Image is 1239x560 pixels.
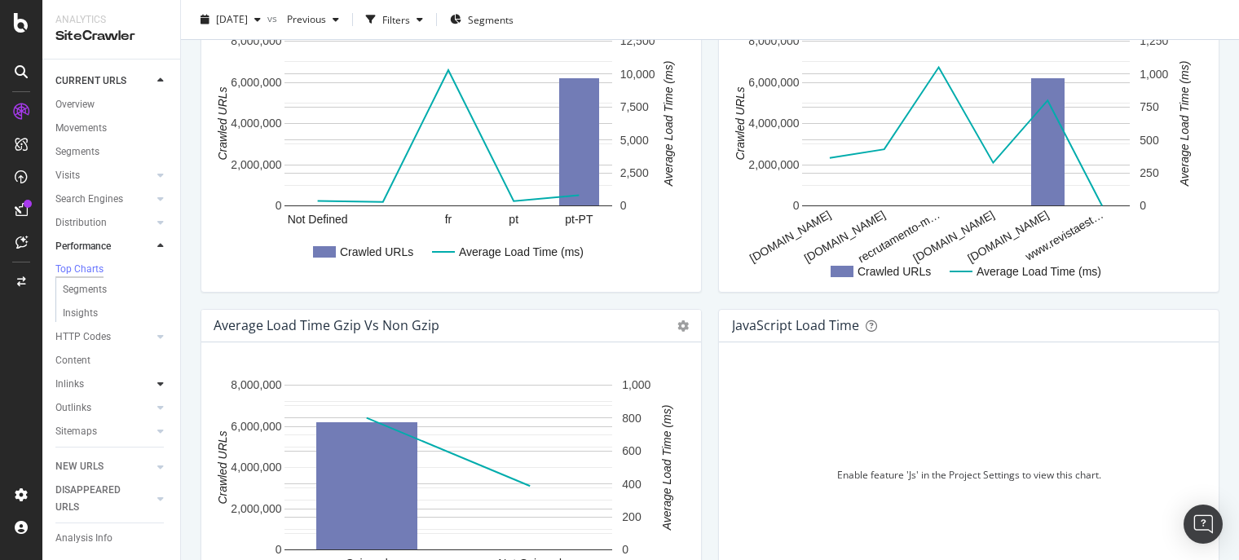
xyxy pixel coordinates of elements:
text: 10,000 [620,68,655,81]
text: 4,000,000 [231,117,281,130]
text: 1,000 [1140,68,1168,81]
button: Segments [443,7,520,33]
button: [DATE] [194,7,267,33]
div: HTTP Codes [55,329,111,346]
svg: A chart. [732,24,1200,279]
text: 5,000 [620,134,649,147]
text: 12,500 [620,34,655,47]
button: Previous [280,7,346,33]
text: 600 [622,444,642,457]
a: Segments [55,143,169,161]
div: Segments [63,281,107,298]
a: Analysis Info [55,530,169,547]
text: 200 [622,510,642,523]
div: JavaScript Load Time [732,317,859,333]
text: Crawled URLs [216,430,229,504]
div: Content [55,352,90,369]
text: 0 [276,543,282,556]
text: 8,000,000 [231,378,281,391]
div: Outlinks [55,399,91,417]
text: Crawled URLs [216,86,229,160]
text: [DOMAIN_NAME] [965,208,1051,265]
div: Filters [382,12,410,26]
div: Segments [55,143,99,161]
a: Top Charts [55,262,169,278]
h4: Average Load Time Gzip vs Non Gzip [214,315,439,337]
text: pt-PT [565,213,593,226]
text: 250 [1140,166,1159,179]
text: 4,000,000 [748,117,799,130]
text: 0 [793,199,800,212]
text: Crawled URLs [340,245,413,258]
div: Visits [55,167,80,184]
text: 800 [622,412,642,425]
text: 8,000,000 [748,34,799,47]
a: Inlinks [55,376,152,393]
text: 0 [620,199,627,212]
div: NEW URLS [55,458,104,475]
text: 400 [622,478,642,491]
text: 1,250 [1140,34,1168,47]
div: Insights [63,305,98,322]
text: 1,000 [622,378,650,391]
span: vs [267,11,280,24]
div: Analysis Info [55,530,112,547]
div: DISAPPEARED URLS [55,482,138,516]
text: [DOMAIN_NAME] [747,208,833,265]
i: Options [677,320,689,332]
button: Filters [359,7,430,33]
a: NEW URLS [55,458,152,475]
text: [DOMAIN_NAME] [802,208,888,265]
div: Inlinks [55,376,84,393]
text: Average Load Time (ms) [977,265,1101,278]
span: 2025 Aug. 31st [216,12,248,26]
div: Movements [55,120,107,137]
text: 6,000,000 [748,76,799,89]
text: Average Load Time (ms) [660,405,673,531]
text: 0 [1140,199,1146,212]
div: Enable feature 'Js' in the Project Settings to view this chart. [837,468,1101,482]
a: Outlinks [55,399,152,417]
a: Distribution [55,214,152,231]
div: Top Charts [55,262,104,276]
div: Analytics [55,13,167,27]
text: 6,000,000 [231,76,281,89]
text: [DOMAIN_NAME] [911,208,996,265]
div: Search Engines [55,191,123,208]
text: Average Load Time (ms) [459,245,584,258]
text: 750 [1140,100,1159,113]
div: Open Intercom Messenger [1184,505,1223,544]
text: 0 [622,543,628,556]
text: 2,000,000 [231,502,281,515]
div: Overview [55,96,95,113]
text: 6,000,000 [231,420,281,433]
a: Sitemaps [55,423,152,440]
text: Crawled URLs [858,265,931,278]
text: 500 [1140,134,1159,147]
div: SiteCrawler [55,27,167,46]
text: 7,500 [620,100,649,113]
div: Url Explorer [55,454,106,471]
a: Segments [63,281,169,298]
text: 2,500 [620,166,649,179]
div: Distribution [55,214,107,231]
text: 8,000,000 [231,34,281,47]
a: Url Explorer [55,454,169,471]
a: HTTP Codes [55,329,152,346]
a: Search Engines [55,191,152,208]
text: Crawled URLs [734,86,747,160]
text: Not Defined [288,213,348,226]
a: Overview [55,96,169,113]
text: 2,000,000 [748,158,799,171]
text: 4,000,000 [231,461,281,474]
text: Average Load Time (ms) [1178,61,1191,187]
a: Insights [63,305,169,322]
div: Performance [55,238,111,255]
a: Visits [55,167,152,184]
text: 0 [276,199,282,212]
a: Performance [55,238,152,255]
div: A chart. [214,24,682,279]
a: DISAPPEARED URLS [55,482,152,516]
a: CURRENT URLS [55,73,152,90]
span: Segments [468,12,514,26]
